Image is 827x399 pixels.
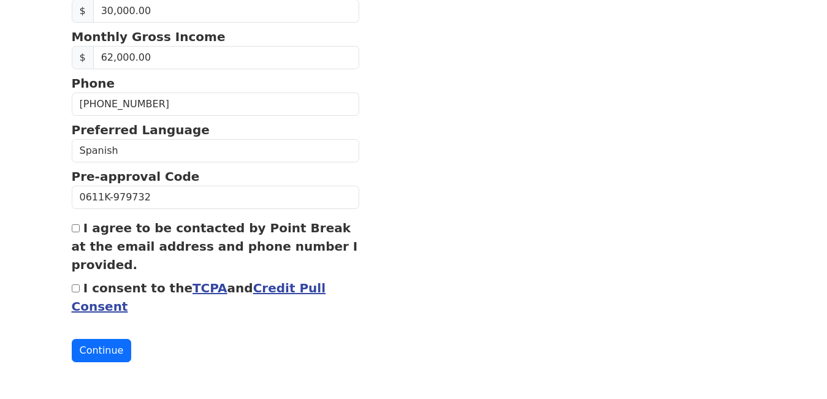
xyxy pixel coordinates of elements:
[72,339,132,362] button: Continue
[192,281,227,295] a: TCPA
[72,93,360,116] input: Phone
[72,28,360,46] p: Monthly Gross Income
[72,46,94,69] span: $
[72,221,358,272] label: I agree to be contacted by Point Break at the email address and phone number I provided.
[72,76,115,91] strong: Phone
[93,46,360,69] input: Monthly Gross Income
[72,281,326,314] label: I consent to the and
[72,186,360,209] input: Pre-approval Code
[72,169,200,184] strong: Pre-approval Code
[72,123,210,137] strong: Preferred Language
